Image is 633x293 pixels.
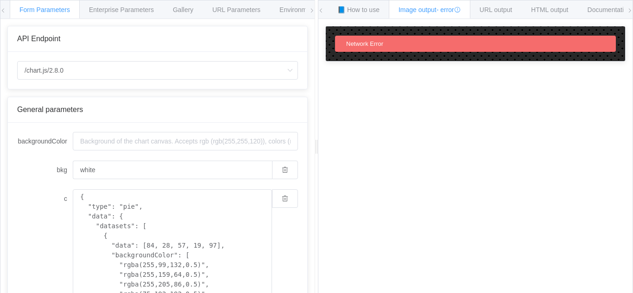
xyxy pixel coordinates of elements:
[73,161,272,179] input: Background of the chart canvas. Accepts rgb (rgb(255,255,120)), colors (red), and url-encoded hex...
[19,6,70,13] span: Form Parameters
[17,189,73,208] label: c
[17,132,73,150] label: backgroundColor
[588,6,631,13] span: Documentation
[17,161,73,179] label: bkg
[89,6,154,13] span: Enterprise Parameters
[437,6,461,13] span: - error
[212,6,260,13] span: URL Parameters
[346,40,383,47] span: Network Error
[337,6,380,13] span: 📘 How to use
[17,35,60,43] span: API Endpoint
[17,61,298,80] input: Select
[17,106,83,113] span: General parameters
[480,6,512,13] span: URL output
[173,6,193,13] span: Gallery
[279,6,319,13] span: Environments
[399,6,461,13] span: Image output
[531,6,568,13] span: HTML output
[73,132,298,150] input: Background of the chart canvas. Accepts rgb (rgb(255,255,120)), colors (red), and url-encoded hex...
